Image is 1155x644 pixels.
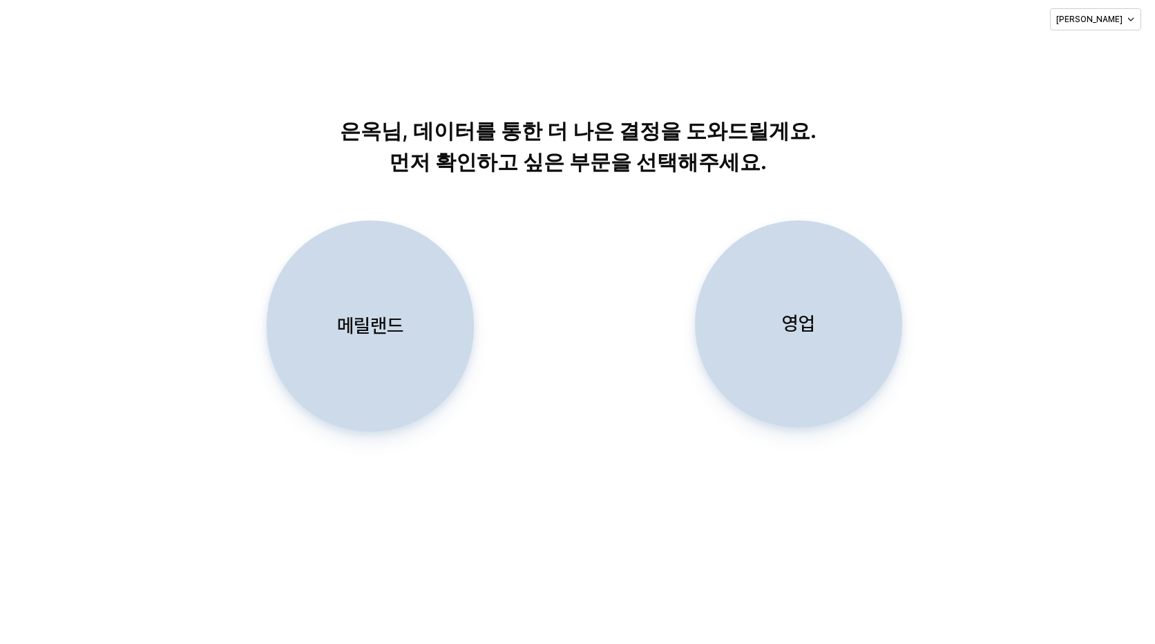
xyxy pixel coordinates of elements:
button: 메릴랜드 [267,220,474,432]
p: 영업 [782,311,815,337]
p: 은옥님, 데이터를 통한 더 나은 결정을 도와드릴게요. 먼저 확인하고 싶은 부문을 선택해주세요. [225,115,930,178]
button: 영업 [695,220,902,428]
button: [PERSON_NAME] [1050,8,1141,30]
p: [PERSON_NAME] [1056,14,1123,25]
p: 메릴랜드 [337,313,403,339]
